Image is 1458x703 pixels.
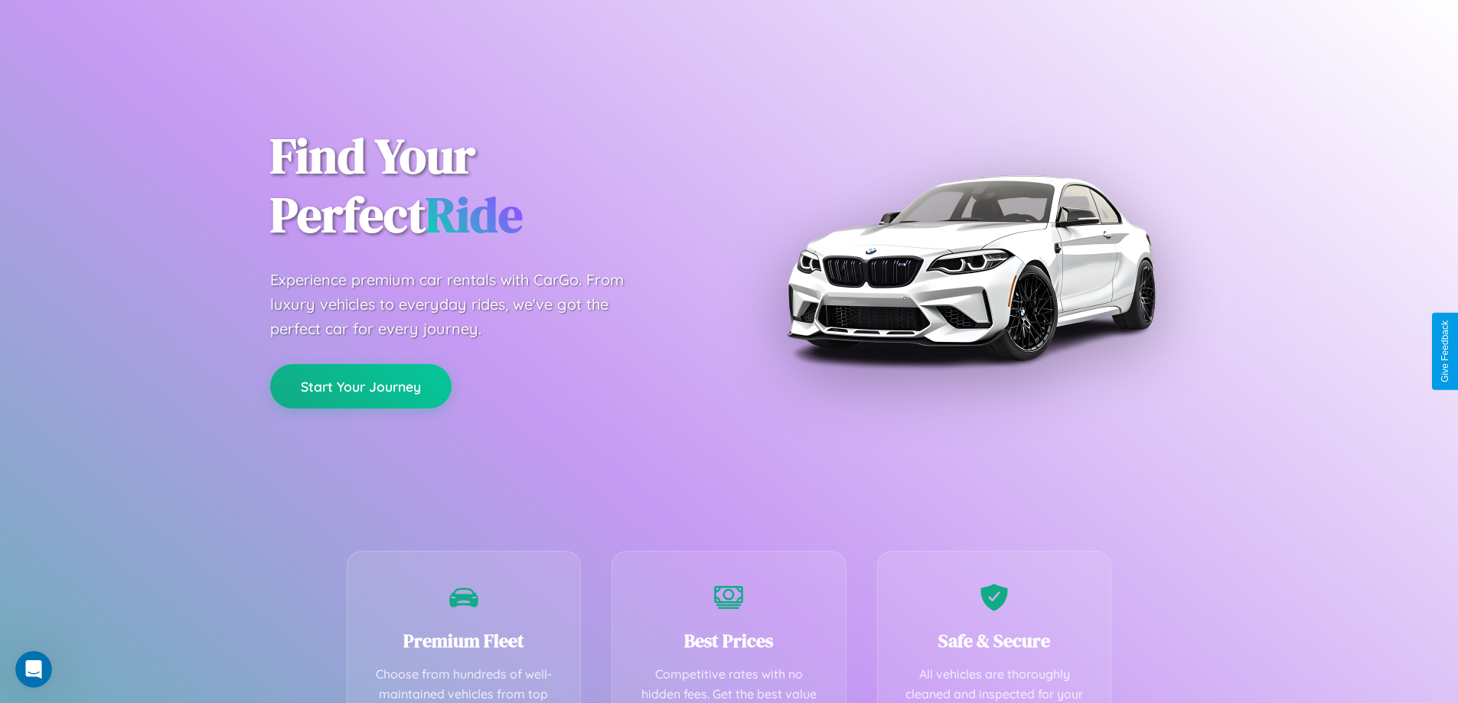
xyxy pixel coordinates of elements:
h3: Premium Fleet [370,628,558,653]
div: Give Feedback [1440,321,1450,382]
img: Premium BMW car rental vehicle [779,76,1162,459]
span: Ride [426,181,523,248]
h3: Best Prices [635,628,823,653]
iframe: Intercom live chat [15,651,52,688]
h1: Find Your Perfect [270,127,706,245]
button: Start Your Journey [270,364,452,408]
p: Experience premium car rentals with CarGo. From luxury vehicles to everyday rides, we've got the ... [270,268,653,341]
h3: Safe & Secure [901,628,1088,653]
